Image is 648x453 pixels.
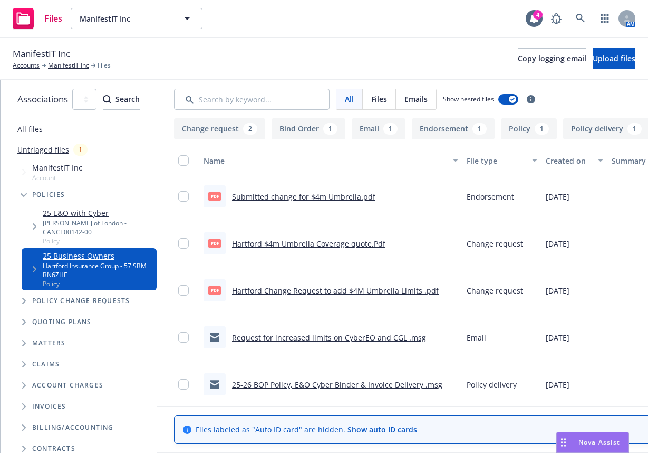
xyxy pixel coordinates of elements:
[352,118,405,139] button: Email
[32,298,130,304] span: Policy change requests
[8,4,66,33] a: Files
[501,118,557,139] button: Policy
[204,155,447,166] div: Name
[383,123,398,135] div: 1
[13,61,40,70] a: Accounts
[546,8,567,29] a: Report a Bug
[243,123,257,135] div: 2
[32,382,103,389] span: Account charges
[593,53,635,63] span: Upload files
[43,250,152,261] a: 25 Business Owners
[17,144,69,155] a: Untriaged files
[533,10,543,20] div: 4
[1,160,157,417] div: Tree Example
[13,47,70,61] span: ManifestIT Inc
[178,332,189,343] input: Toggle Row Selected
[371,93,387,105] span: Files
[43,219,152,237] div: [PERSON_NAME] of London - CANCT00142-00
[546,332,569,343] span: [DATE]
[98,61,111,70] span: Files
[546,238,569,249] span: [DATE]
[174,118,265,139] button: Change request
[32,162,82,173] span: ManifestIT Inc
[443,95,494,103] span: Show nested files
[467,155,526,166] div: File type
[17,92,68,106] span: Associations
[541,148,607,173] button: Created on
[103,95,111,103] svg: Search
[208,286,221,294] span: pdf
[347,424,417,435] a: Show auto ID cards
[103,89,140,109] div: Search
[404,93,428,105] span: Emails
[535,123,549,135] div: 1
[546,285,569,296] span: [DATE]
[232,380,442,390] a: 25-26 BOP Policy, E&O Cyber Binder & Invoice Delivery .msg
[578,438,620,447] span: Nova Assist
[627,123,642,135] div: 1
[103,89,140,110] button: SearchSearch
[472,123,487,135] div: 1
[43,207,152,219] a: 25 E&O with Cyber
[232,192,375,202] a: Submitted change for $4m Umbrella.pdf
[467,332,486,343] span: Email
[232,239,385,249] a: Hartford $4m Umbrella Coverage quote.Pdf
[557,432,570,452] div: Drag to move
[272,118,345,139] button: Bind Order
[467,238,523,249] span: Change request
[178,155,189,166] input: Select all
[32,403,66,410] span: Invoices
[32,192,65,198] span: Policies
[178,285,189,296] input: Toggle Row Selected
[412,118,495,139] button: Endorsement
[32,446,75,452] span: Contracts
[232,286,439,296] a: Hartford Change Request to add $4M Umbrella Limits .pdf
[546,155,592,166] div: Created on
[546,379,569,390] span: [DATE]
[178,191,189,202] input: Toggle Row Selected
[73,144,88,156] div: 1
[570,8,591,29] a: Search
[467,285,523,296] span: Change request
[32,340,65,346] span: Matters
[178,379,189,390] input: Toggle Row Selected
[232,333,426,343] a: Request for increased limits on CyberEO and CGL .msg
[546,191,569,202] span: [DATE]
[199,148,462,173] button: Name
[345,93,354,105] span: All
[48,61,89,70] a: ManifestIT Inc
[467,379,517,390] span: Policy delivery
[196,424,417,435] span: Files labeled as "Auto ID card" are hidden.
[43,237,152,246] span: Policy
[593,48,635,69] button: Upload files
[32,424,114,431] span: Billing/Accounting
[594,8,615,29] a: Switch app
[71,8,202,29] button: ManifestIT Inc
[518,53,586,63] span: Copy logging email
[208,192,221,200] span: pdf
[80,13,171,24] span: ManifestIT Inc
[32,319,92,325] span: Quoting plans
[32,361,60,367] span: Claims
[43,279,152,288] span: Policy
[518,48,586,69] button: Copy logging email
[462,148,541,173] button: File type
[178,238,189,249] input: Toggle Row Selected
[323,123,337,135] div: 1
[32,173,82,182] span: Account
[174,89,330,110] input: Search by keyword...
[208,239,221,247] span: Pdf
[43,261,152,279] div: Hartford Insurance Group - 57 SBM BN6ZHE
[17,124,43,134] a: All files
[44,14,62,23] span: Files
[467,191,514,202] span: Endorsement
[556,432,629,453] button: Nova Assist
